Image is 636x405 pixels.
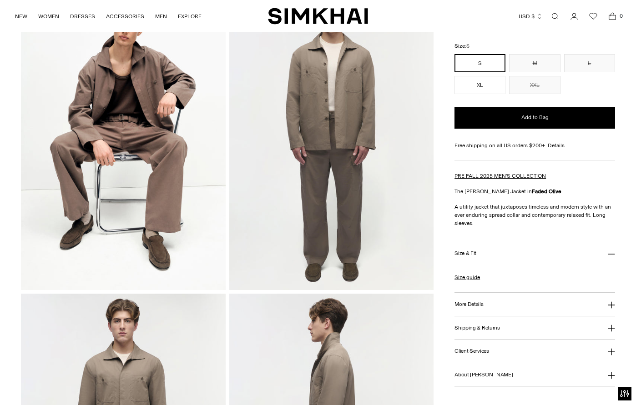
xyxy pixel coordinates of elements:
[584,7,602,25] a: Wishlist
[454,316,615,340] button: Shipping & Returns
[454,242,615,265] button: Size & Fit
[546,7,564,25] a: Open search modal
[454,187,615,195] p: The [PERSON_NAME] Jacket in
[454,372,513,378] h3: About [PERSON_NAME]
[38,6,59,26] a: WOMEN
[15,6,27,26] a: NEW
[454,363,615,386] button: About [PERSON_NAME]
[509,76,560,94] button: XXL
[454,348,489,354] h3: Client Services
[521,114,549,121] span: Add to Bag
[532,188,561,195] strong: Faded Olive
[519,6,543,26] button: USD $
[454,340,615,363] button: Client Services
[454,301,483,307] h3: More Details
[454,203,615,227] p: A utility jacket that juxtaposes timeless and modern style with an ever enduring spread collar an...
[454,42,469,50] label: Size:
[548,141,565,150] a: Details
[155,6,167,26] a: MEN
[466,43,469,49] span: S
[603,7,621,25] a: Open cart modal
[454,141,615,150] div: Free shipping on all US orders $200+
[509,54,560,72] button: M
[564,54,615,72] button: L
[106,6,144,26] a: ACCESSORIES
[454,250,476,256] h3: Size & Fit
[454,273,480,281] a: Size guide
[268,7,368,25] a: SIMKHAI
[454,54,505,72] button: S
[454,76,505,94] button: XL
[454,293,615,316] button: More Details
[454,173,546,179] a: PRE FALL 2025 MEN'S COLLECTION
[178,6,202,26] a: EXPLORE
[617,12,625,20] span: 0
[454,107,615,129] button: Add to Bag
[70,6,95,26] a: DRESSES
[565,7,583,25] a: Go to the account page
[454,325,500,331] h3: Shipping & Returns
